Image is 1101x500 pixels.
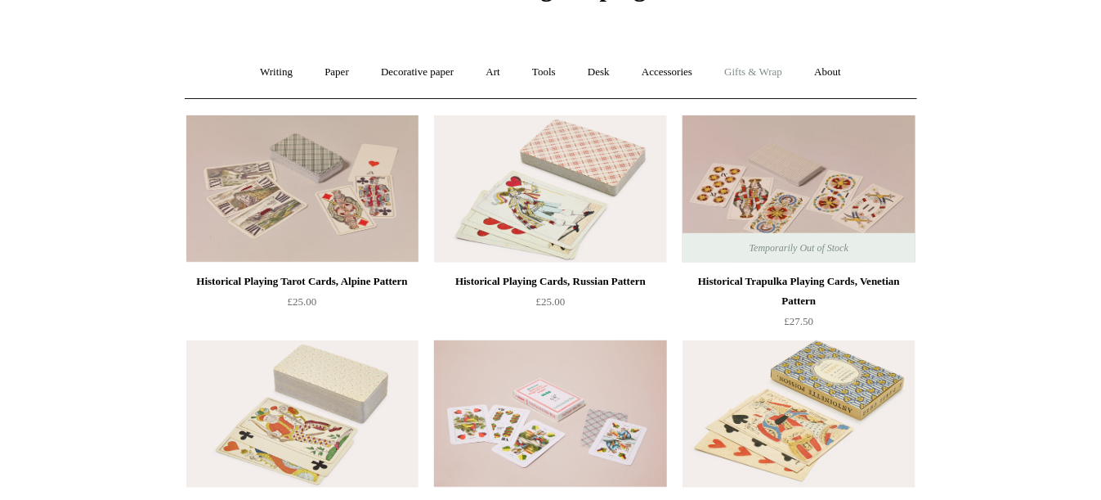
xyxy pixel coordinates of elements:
[186,340,418,488] img: Historical Animal Tarot Playing Cards, Variation on Paris Pattern
[573,51,624,94] a: Desk
[785,315,814,327] span: £27.50
[517,51,571,94] a: Tools
[683,115,915,263] a: Historical Trapulka Playing Cards, Venetian Pattern Historical Trapulka Playing Cards, Venetian P...
[366,51,468,94] a: Decorative paper
[434,340,666,488] img: Historical Playing Cards, German pattern
[186,115,418,263] img: Historical Playing Tarot Cards, Alpine Pattern
[190,272,414,291] div: Historical Playing Tarot Cards, Alpine Pattern
[472,51,515,94] a: Art
[438,272,662,291] div: Historical Playing Cards, Russian Pattern
[186,272,418,339] a: Historical Playing Tarot Cards, Alpine Pattern £25.00
[683,340,915,488] img: Antoinette Poisson Perfumed Playing Cards - Tison
[434,340,666,488] a: Historical Playing Cards, German pattern Historical Playing Cards, German pattern
[186,115,418,263] a: Historical Playing Tarot Cards, Alpine Pattern Historical Playing Tarot Cards, Alpine Pattern
[536,295,566,308] span: £25.00
[683,115,915,263] img: Historical Trapulka Playing Cards, Venetian Pattern
[709,51,797,94] a: Gifts & Wrap
[245,51,307,94] a: Writing
[627,51,707,94] a: Accessories
[733,233,865,263] span: Temporarily Out of Stock
[799,51,856,94] a: About
[186,340,418,488] a: Historical Animal Tarot Playing Cards, Variation on Paris Pattern Historical Animal Tarot Playing...
[683,272,915,339] a: Historical Trapulka Playing Cards, Venetian Pattern £27.50
[434,272,666,339] a: Historical Playing Cards, Russian Pattern £25.00
[288,295,317,308] span: £25.00
[683,340,915,488] a: Antoinette Poisson Perfumed Playing Cards - Tison Antoinette Poisson Perfumed Playing Cards - Tison
[434,115,666,263] a: Historical Playing Cards, Russian Pattern Historical Playing Cards, Russian Pattern
[310,51,364,94] a: Paper
[434,115,666,263] img: Historical Playing Cards, Russian Pattern
[687,272,911,311] div: Historical Trapulka Playing Cards, Venetian Pattern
